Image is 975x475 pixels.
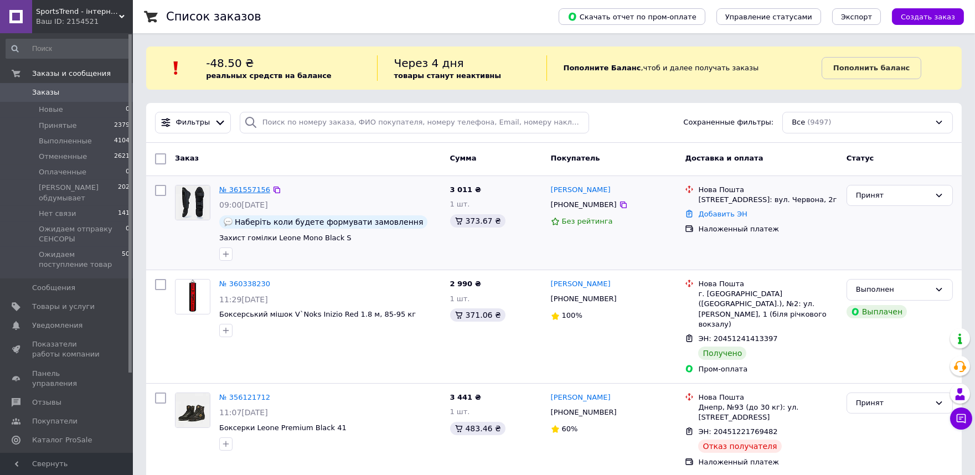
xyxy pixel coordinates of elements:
span: Заказ [175,154,199,162]
b: Пополните Баланс [564,64,641,72]
span: Показатели работы компании [32,339,102,359]
div: г. [GEOGRAPHIC_DATA] ([GEOGRAPHIC_DATA].), №2: ул. [PERSON_NAME], 1 (біля річкового вокзалу) [698,289,837,329]
span: Уведомления [32,321,82,331]
span: 2621 [114,152,130,162]
div: Нова Пошта [698,279,837,289]
span: Доставка и оплата [685,154,763,162]
span: 1 шт. [450,407,470,416]
a: Фото товару [175,279,210,314]
span: Создать заказ [901,13,955,21]
a: № 356121712 [219,393,270,401]
span: Нет связи [39,209,76,219]
a: [PERSON_NAME] [551,393,611,403]
a: Добавить ЭН [698,210,747,218]
div: Принят [856,397,930,409]
span: 2 990 ₴ [450,280,481,288]
span: Панель управления [32,369,102,389]
span: Экспорт [841,13,872,21]
img: Фото товару [181,280,204,314]
span: 50 [122,250,130,270]
span: 1 шт. [450,295,470,303]
span: (9497) [807,118,831,126]
div: 371.06 ₴ [450,308,505,322]
span: 11:29[DATE] [219,295,268,304]
span: [PERSON_NAME] обдумывает [39,183,118,203]
span: 60% [562,425,578,433]
span: Оплаченные [39,167,86,177]
span: Сохраненные фильтры: [683,117,773,128]
div: Днепр, №93 (до 30 кг): ул. [STREET_ADDRESS] [698,402,837,422]
span: Через 4 дня [394,56,464,70]
span: Выполненные [39,136,92,146]
span: 0 [126,224,130,244]
div: 373.67 ₴ [450,214,505,228]
span: Фильтры [176,117,210,128]
span: 09:00[DATE] [219,200,268,209]
button: Управление статусами [716,8,821,25]
span: 0 [126,167,130,177]
span: SportsTrend - інтернет-магазин [36,7,119,17]
span: Ожидаем поступление товар [39,250,122,270]
span: 1 шт. [450,200,470,208]
input: Поиск по номеру заказа, ФИО покупателя, номеру телефона, Email, номеру накладной [240,112,590,133]
span: 11:07[DATE] [219,408,268,417]
a: Боксерський мішок V`Noks Inizio Red 1.8 м, 85-95 кг [219,310,416,318]
b: Пополнить баланс [833,64,910,72]
div: Принят [856,190,930,202]
div: Ваш ID: 2154521 [36,17,133,27]
div: Нова Пошта [698,185,837,195]
div: Нова Пошта [698,393,837,402]
button: Экспорт [832,8,881,25]
a: № 360338230 [219,280,270,288]
b: товары станут неактивны [394,71,502,80]
div: , чтоб и далее получать заказы [546,55,822,81]
span: Наберіть коли будете формувати замовлення [235,218,423,226]
span: Ожидаем отправку СЕНСОРЫ [39,224,126,244]
span: Без рейтинга [562,217,613,225]
span: 0 [126,105,130,115]
a: Фото товару [175,393,210,428]
span: ЭН: 20451221769482 [698,427,777,436]
span: Статус [847,154,874,162]
img: :exclamation: [168,60,184,76]
div: Выполнен [856,284,930,296]
span: -48.50 ₴ [206,56,254,70]
div: Наложенный платеж [698,457,837,467]
a: № 361557156 [219,185,270,194]
span: Все [792,117,805,128]
span: 3 441 ₴ [450,393,481,401]
img: Фото товару [176,185,210,220]
span: 141 [118,209,130,219]
span: Отмененные [39,152,87,162]
div: Наложенный платеж [698,224,837,234]
a: Фото товару [175,185,210,220]
h1: Список заказов [166,10,261,23]
span: Отзывы [32,397,61,407]
button: Чат с покупателем [950,407,972,430]
div: Отказ получателя [698,440,781,453]
span: Покупатель [551,154,600,162]
span: 202 [118,183,130,203]
b: реальных средств на балансе [206,71,332,80]
span: Принятые [39,121,77,131]
span: Заказы [32,87,59,97]
span: Скачать отчет по пром-оплате [568,12,697,22]
div: [STREET_ADDRESS]: вул. Червона, 2г [698,195,837,205]
span: Сообщения [32,283,75,293]
span: [PHONE_NUMBER] [551,200,617,209]
div: Получено [698,347,746,360]
div: 483.46 ₴ [450,422,505,435]
a: Захист гомілки Leone Mono Black S [219,234,352,242]
span: 4104 [114,136,130,146]
a: Боксерки Leone Premium Black 41 [219,424,347,432]
a: Пополнить баланс [822,57,921,79]
span: [PHONE_NUMBER] [551,408,617,416]
div: Выплачен [847,305,907,318]
img: :speech_balloon: [224,218,233,226]
a: Создать заказ [881,12,964,20]
a: [PERSON_NAME] [551,279,611,290]
img: Фото товару [176,393,210,427]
